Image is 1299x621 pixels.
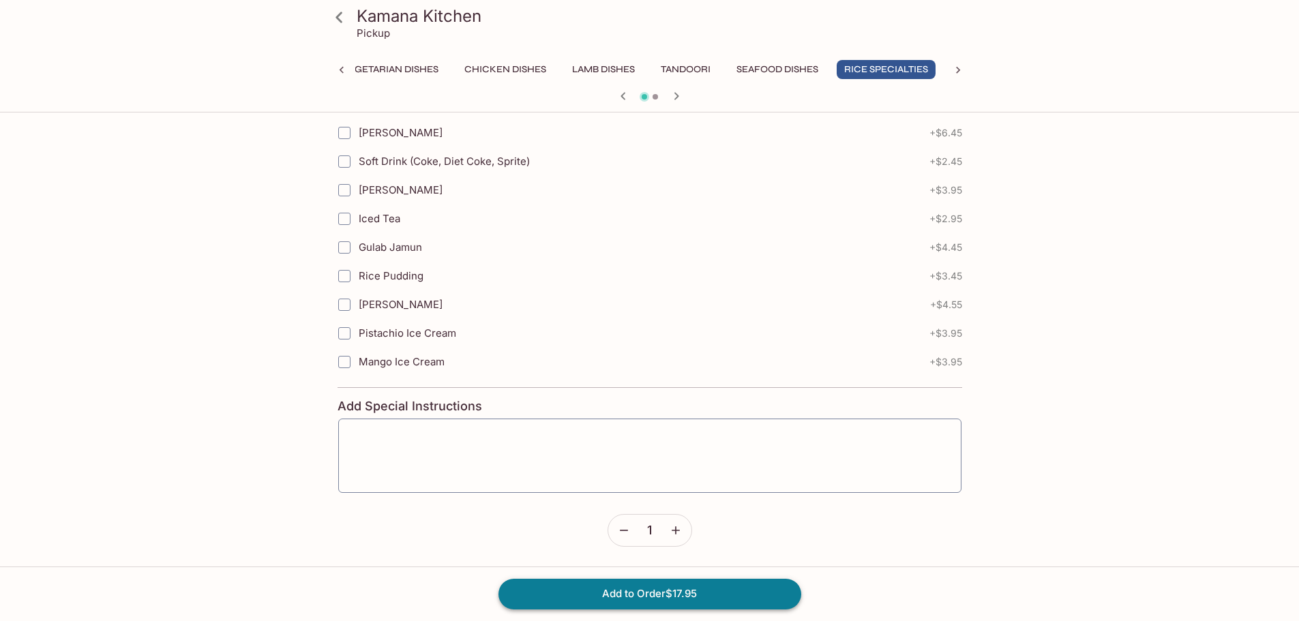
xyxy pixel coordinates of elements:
[359,212,400,225] span: Iced Tea
[359,298,443,311] span: [PERSON_NAME]
[335,60,446,79] button: Vegetarian Dishes
[729,60,826,79] button: Seafood Dishes
[929,213,962,224] span: + $2.95
[929,127,962,138] span: + $6.45
[359,327,456,339] span: Pistachio Ice Cream
[457,60,554,79] button: Chicken Dishes
[359,126,443,139] span: [PERSON_NAME]
[357,5,966,27] h3: Kamana Kitchen
[929,156,962,167] span: + $2.45
[930,299,962,310] span: + $4.55
[359,241,422,254] span: Gulab Jamun
[929,357,962,367] span: + $3.95
[565,60,642,79] button: Lamb Dishes
[359,269,423,282] span: Rice Pudding
[359,183,443,196] span: [PERSON_NAME]
[929,185,962,196] span: + $3.95
[647,523,652,538] span: 1
[338,399,962,414] h4: Add Special Instructions
[837,60,936,79] button: Rice Specialties
[929,271,962,282] span: + $3.45
[653,60,718,79] button: Tandoori
[929,328,962,339] span: + $3.95
[357,27,390,40] p: Pickup
[498,579,801,609] button: Add to Order$17.95
[359,355,445,368] span: Mango Ice Cream
[929,242,962,253] span: + $4.45
[359,155,530,168] span: Soft Drink (Coke, Diet Coke, Sprite)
